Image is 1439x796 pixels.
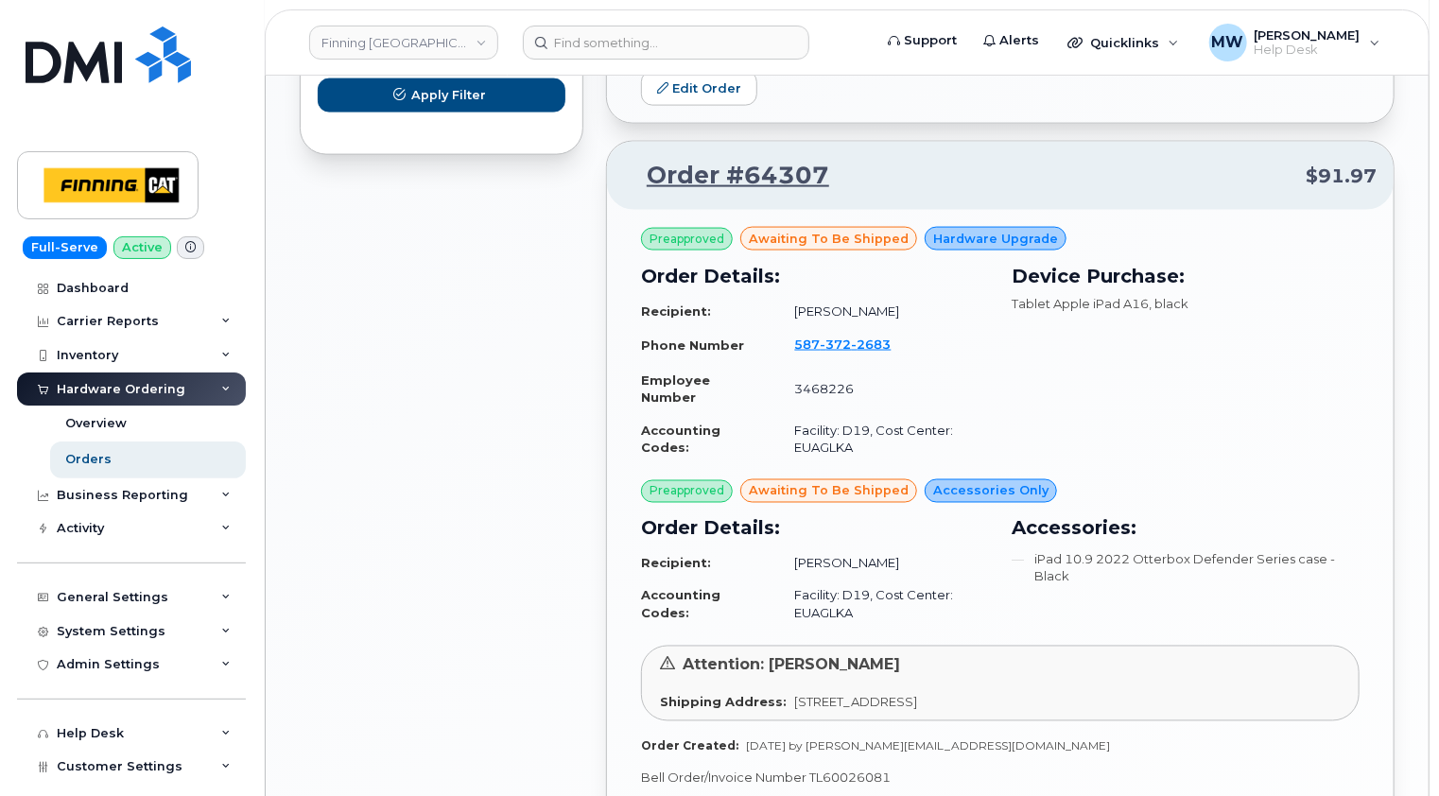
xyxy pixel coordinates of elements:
[795,337,892,352] span: 587
[795,337,914,352] a: 5873722683
[309,26,498,60] a: Finning Canada
[933,230,1058,248] span: Hardware Upgrade
[1090,35,1159,50] span: Quicklinks
[746,739,1110,753] span: [DATE] by [PERSON_NAME][EMAIL_ADDRESS][DOMAIN_NAME]
[794,695,917,710] span: [STREET_ADDRESS]
[641,262,989,290] h3: Order Details:
[933,482,1049,500] span: Accessories Only
[821,337,852,352] span: 372
[749,230,909,248] span: awaiting to be shipped
[641,303,711,319] strong: Recipient:
[1012,262,1360,290] h3: Device Purchase:
[523,26,809,60] input: Find something...
[852,337,892,352] span: 2683
[660,695,787,710] strong: Shipping Address:
[641,337,744,353] strong: Phone Number
[875,22,970,60] a: Support
[641,739,738,753] strong: Order Created:
[778,295,989,328] td: [PERSON_NAME]
[318,78,565,112] button: Apply Filter
[641,423,720,456] strong: Accounting Codes:
[749,482,909,500] span: awaiting to be shipped
[904,31,957,50] span: Support
[1306,163,1377,190] span: $91.97
[1149,296,1188,311] span: , black
[1012,551,1360,586] li: iPad 10.9 2022 Otterbox Defender Series case - Black
[1196,24,1394,61] div: Matthew Walshe
[641,770,1360,787] p: Bell Order/Invoice Number TL60026081
[624,159,829,193] a: Order #64307
[411,86,486,104] span: Apply Filter
[641,514,989,543] h3: Order Details:
[778,580,989,630] td: Facility: D19, Cost Center: EUAGLKA
[999,31,1039,50] span: Alerts
[650,231,724,248] span: Preapproved
[641,372,710,406] strong: Employee Number
[778,414,989,464] td: Facility: D19, Cost Center: EUAGLKA
[1255,43,1361,58] span: Help Desk
[1012,514,1360,543] h3: Accessories:
[641,556,711,571] strong: Recipient:
[683,656,900,674] span: Attention: [PERSON_NAME]
[1255,27,1361,43] span: [PERSON_NAME]
[778,364,989,414] td: 3468226
[1212,31,1244,54] span: MW
[641,588,720,621] strong: Accounting Codes:
[650,483,724,500] span: Preapproved
[1012,296,1149,311] span: Tablet Apple iPad A16
[641,71,757,106] a: Edit Order
[778,547,989,580] td: [PERSON_NAME]
[970,22,1052,60] a: Alerts
[1054,24,1192,61] div: Quicklinks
